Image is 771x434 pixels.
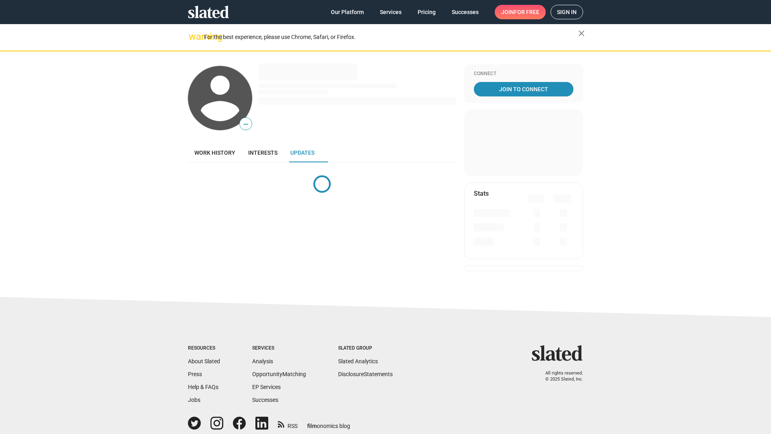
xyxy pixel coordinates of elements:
a: OpportunityMatching [252,371,306,377]
a: Sign in [551,5,583,19]
a: Joinfor free [495,5,546,19]
span: Sign in [557,5,577,19]
div: Services [252,345,306,352]
span: Pricing [418,5,436,19]
span: Join To Connect [475,82,572,96]
p: All rights reserved. © 2025 Slated, Inc. [537,371,583,382]
a: Successes [252,397,278,403]
span: Updates [290,149,314,156]
a: filmonomics blog [307,416,350,430]
mat-icon: close [577,29,586,38]
a: Help & FAQs [188,384,218,390]
div: For the best experience, please use Chrome, Safari, or Firefox. [204,32,578,43]
a: Jobs [188,397,200,403]
a: Updates [284,143,321,162]
a: About Slated [188,358,220,364]
a: Press [188,371,202,377]
span: film [307,423,317,429]
a: Interests [242,143,284,162]
a: Pricing [411,5,442,19]
a: Join To Connect [474,82,573,96]
span: Interests [248,149,277,156]
a: EP Services [252,384,281,390]
span: — [240,119,252,129]
span: for free [514,5,539,19]
a: Successes [445,5,485,19]
a: Work history [188,143,242,162]
mat-card-title: Stats [474,189,489,198]
mat-icon: warning [189,32,198,41]
a: Slated Analytics [338,358,378,364]
a: RSS [278,418,298,430]
div: Resources [188,345,220,352]
span: Work history [194,149,235,156]
a: Analysis [252,358,273,364]
a: Our Platform [324,5,370,19]
span: Services [380,5,402,19]
span: Successes [452,5,479,19]
span: Join [501,5,539,19]
span: Our Platform [331,5,364,19]
a: DisclosureStatements [338,371,393,377]
div: Slated Group [338,345,393,352]
a: Services [373,5,408,19]
div: Connect [474,71,573,77]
